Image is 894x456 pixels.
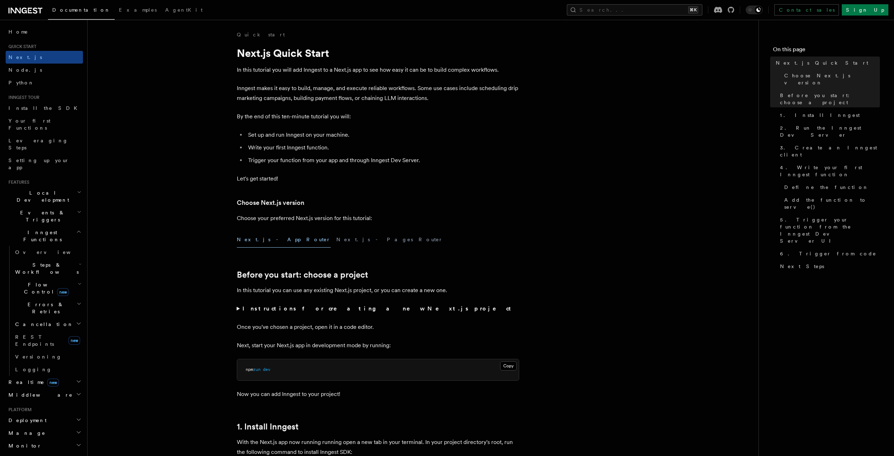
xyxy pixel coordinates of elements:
button: Middleware [6,389,83,401]
li: Write your first Inngest function. [246,143,519,153]
a: Versioning [12,350,83,363]
span: Realtime [6,379,59,386]
a: Add the function to serve() [781,194,880,213]
a: 2. Run the Inngest Dev Server [777,122,880,141]
span: Events & Triggers [6,209,77,223]
span: Examples [119,7,157,13]
button: Events & Triggers [6,206,83,226]
span: 3. Create an Inngest client [780,144,880,158]
button: Copy [500,361,517,371]
span: 6. Trigger from code [780,250,876,257]
span: Node.js [8,67,42,73]
span: dev [263,367,270,372]
span: Choose Next.js version [784,72,880,86]
span: Inngest Functions [6,229,76,243]
span: Add the function to serve() [784,196,880,211]
a: Your first Functions [6,114,83,134]
button: Toggle dark mode [746,6,763,14]
button: Realtimenew [6,376,83,389]
span: Before you start: choose a project [780,92,880,106]
span: Leveraging Steps [8,138,68,150]
span: Define the function [784,184,869,191]
span: Install the SDK [8,105,82,111]
span: run [253,367,260,372]
a: Next.js [6,51,83,64]
span: Your first Functions [8,118,50,131]
a: 6. Trigger from code [777,247,880,260]
a: Overview [12,246,83,259]
a: Contact sales [774,4,839,16]
button: Next.js - App Router [237,232,331,248]
a: Choose Next.js version [237,198,304,208]
button: Local Development [6,186,83,206]
span: Next Steps [780,263,824,270]
a: Documentation [48,2,115,20]
li: Trigger your function from your app and through Inngest Dev Server. [246,155,519,165]
a: Next.js Quick Start [773,57,880,69]
a: Before you start: choose a project [777,89,880,109]
span: 2. Run the Inngest Dev Server [780,124,880,138]
button: Next.js - Pages Router [336,232,443,248]
button: Steps & Workflows [12,259,83,278]
a: 5. Trigger your function from the Inngest Dev Server UI [777,213,880,247]
span: new [57,288,69,296]
h4: On this page [773,45,880,57]
a: Logging [12,363,83,376]
span: npm [246,367,253,372]
button: Cancellation [12,318,83,331]
div: Inngest Functions [6,246,83,376]
p: Let's get started! [237,174,519,184]
span: Errors & Retries [12,301,77,315]
span: Cancellation [12,321,73,328]
span: Platform [6,407,32,413]
button: Errors & Retries [12,298,83,318]
a: Examples [115,2,161,19]
p: Next, start your Next.js app in development mode by running: [237,340,519,350]
p: In this tutorial you will add Inngest to a Next.js app to see how easy it can be to build complex... [237,65,519,75]
span: Overview [15,249,88,255]
span: Monitor [6,442,42,449]
span: Manage [6,430,46,437]
a: Install the SDK [6,102,83,114]
p: Now you can add Inngest to your project! [237,389,519,399]
a: Sign Up [842,4,888,16]
span: AgentKit [165,7,203,13]
span: new [47,379,59,386]
span: Documentation [52,7,110,13]
p: Choose your preferred Next.js version for this tutorial: [237,213,519,223]
a: Before you start: choose a project [237,270,368,280]
a: REST Endpointsnew [12,331,83,350]
h1: Next.js Quick Start [237,47,519,59]
button: Flow Controlnew [12,278,83,298]
span: Versioning [15,354,62,360]
p: Once you've chosen a project, open it in a code editor. [237,322,519,332]
a: Node.js [6,64,83,76]
span: Python [8,80,34,85]
span: 4. Write your first Inngest function [780,164,880,178]
p: By the end of this ten-minute tutorial you will: [237,112,519,122]
a: Setting up your app [6,154,83,174]
kbd: ⌘K [688,6,698,13]
span: Steps & Workflows [12,261,79,276]
button: Manage [6,427,83,439]
button: Monitor [6,439,83,452]
summary: Instructions for creating a new Next.js project [237,304,519,314]
a: 3. Create an Inngest client [777,141,880,161]
span: 5. Trigger your function from the Inngest Dev Server UI [780,216,880,244]
button: Deployment [6,414,83,427]
strong: Instructions for creating a new Next.js project [242,305,514,312]
span: Flow Control [12,281,78,295]
a: Quick start [237,31,285,38]
span: Home [8,28,28,35]
span: Features [6,179,29,185]
a: Define the function [781,181,880,194]
span: Next.js [8,54,42,60]
p: Inngest makes it easy to build, manage, and execute reliable workflows. Some use cases include sc... [237,83,519,103]
a: Leveraging Steps [6,134,83,154]
span: 1. Install Inngest [780,112,860,119]
a: Home [6,25,83,38]
p: In this tutorial you can use any existing Next.js project, or you can create a new one. [237,285,519,295]
span: Deployment [6,417,47,424]
a: 4. Write your first Inngest function [777,161,880,181]
a: Python [6,76,83,89]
